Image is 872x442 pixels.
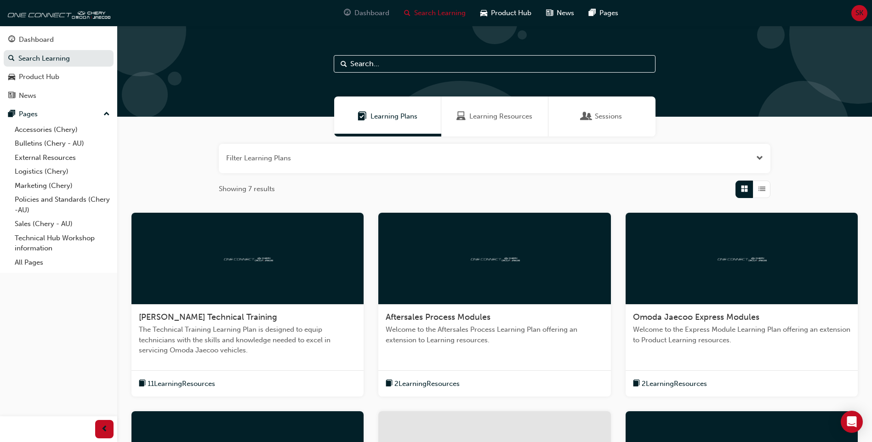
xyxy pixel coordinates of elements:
[378,213,610,397] a: oneconnectAftersales Process ModulesWelcome to the Aftersales Process Learning Plan offering an e...
[334,96,441,136] a: Learning PlansLearning Plans
[599,8,618,18] span: Pages
[11,255,114,270] a: All Pages
[139,378,146,390] span: book-icon
[414,8,466,18] span: Search Learning
[344,7,351,19] span: guage-icon
[19,72,59,82] div: Product Hub
[642,379,707,389] span: 2 Learning Resources
[397,4,473,23] a: search-iconSearch Learning
[19,91,36,101] div: News
[582,111,591,122] span: Sessions
[841,411,863,433] div: Open Intercom Messenger
[139,312,277,322] span: [PERSON_NAME] Technical Training
[222,254,273,262] img: oneconnect
[758,184,765,194] span: List
[148,379,215,389] span: 11 Learning Resources
[101,424,108,435] span: prev-icon
[8,36,15,44] span: guage-icon
[354,8,389,18] span: Dashboard
[11,217,114,231] a: Sales (Chery - AU)
[539,4,581,23] a: news-iconNews
[589,7,596,19] span: pages-icon
[741,184,748,194] span: Grid
[386,312,490,322] span: Aftersales Process Modules
[404,7,410,19] span: search-icon
[5,4,110,22] img: oneconnect
[394,379,460,389] span: 2 Learning Resources
[11,231,114,255] a: Technical Hub Workshop information
[11,123,114,137] a: Accessories (Chery)
[11,164,114,179] a: Logistics (Chery)
[370,111,417,122] span: Learning Plans
[4,31,114,48] a: Dashboard
[469,111,532,122] span: Learning Resources
[4,68,114,85] a: Product Hub
[11,151,114,165] a: External Resources
[4,106,114,123] button: Pages
[480,7,487,19] span: car-icon
[4,29,114,106] button: DashboardSearch LearningProduct HubNews
[546,7,553,19] span: news-icon
[11,193,114,217] a: Policies and Standards (Chery -AU)
[633,378,640,390] span: book-icon
[633,324,850,345] span: Welcome to the Express Module Learning Plan offering an extension to Product Learning resources.
[341,59,347,69] span: Search
[633,312,759,322] span: Omoda Jaecoo Express Modules
[491,8,531,18] span: Product Hub
[8,92,15,100] span: news-icon
[557,8,574,18] span: News
[103,108,110,120] span: up-icon
[4,87,114,104] a: News
[386,324,603,345] span: Welcome to the Aftersales Process Learning Plan offering an extension to Learning resources.
[19,109,38,119] div: Pages
[4,50,114,67] a: Search Learning
[8,55,15,63] span: search-icon
[139,378,215,390] button: book-icon11LearningResources
[131,213,364,397] a: oneconnect[PERSON_NAME] Technical TrainingThe Technical Training Learning Plan is designed to equ...
[219,184,275,194] span: Showing 7 results
[8,110,15,119] span: pages-icon
[11,136,114,151] a: Bulletins (Chery - AU)
[756,153,763,164] button: Open the filter
[19,34,54,45] div: Dashboard
[386,378,393,390] span: book-icon
[855,8,863,18] span: SK
[441,96,548,136] a: Learning ResourcesLearning Resources
[626,213,858,397] a: oneconnectOmoda Jaecoo Express ModulesWelcome to the Express Module Learning Plan offering an ext...
[11,179,114,193] a: Marketing (Chery)
[469,254,520,262] img: oneconnect
[456,111,466,122] span: Learning Resources
[473,4,539,23] a: car-iconProduct Hub
[336,4,397,23] a: guage-iconDashboard
[581,4,626,23] a: pages-iconPages
[8,73,15,81] span: car-icon
[139,324,356,356] span: The Technical Training Learning Plan is designed to equip technicians with the skills and knowled...
[716,254,767,262] img: oneconnect
[595,111,622,122] span: Sessions
[358,111,367,122] span: Learning Plans
[334,55,655,73] input: Search...
[633,378,707,390] button: book-icon2LearningResources
[851,5,867,21] button: SK
[548,96,655,136] a: SessionsSessions
[386,378,460,390] button: book-icon2LearningResources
